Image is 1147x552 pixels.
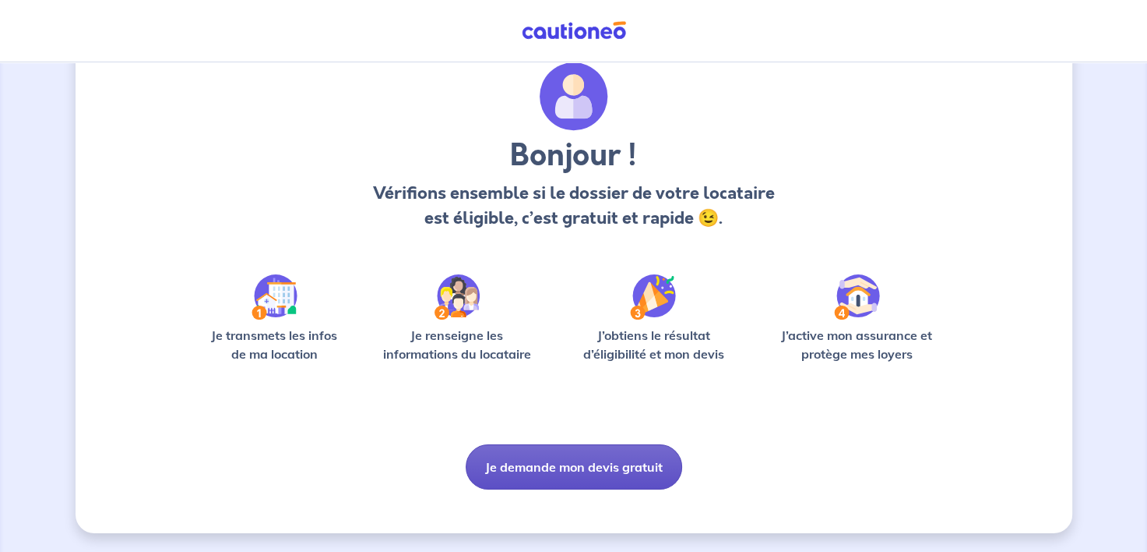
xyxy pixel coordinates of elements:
[540,62,608,131] img: archivate
[368,137,779,175] h3: Bonjour !
[565,326,741,363] p: J’obtiens le résultat d’éligibilité et mon devis
[834,274,880,320] img: /static/bfff1cf634d835d9112899e6a3df1a5d/Step-4.svg
[200,326,349,363] p: Je transmets les infos de ma location
[466,444,682,490] button: Je demande mon devis gratuit
[368,181,779,231] p: Vérifions ensemble si le dossier de votre locataire est éligible, c’est gratuit et rapide 😉.
[435,274,480,320] img: /static/c0a346edaed446bb123850d2d04ad552/Step-2.svg
[252,274,297,320] img: /static/90a569abe86eec82015bcaae536bd8e6/Step-1.svg
[630,274,676,320] img: /static/f3e743aab9439237c3e2196e4328bba9/Step-3.svg
[766,326,948,363] p: J’active mon assurance et protège mes loyers
[515,21,632,41] img: Cautioneo
[374,326,541,363] p: Je renseigne les informations du locataire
